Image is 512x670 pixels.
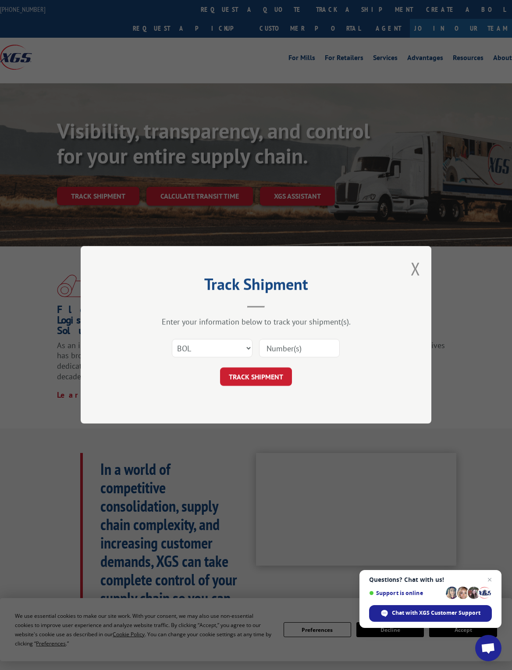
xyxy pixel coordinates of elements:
div: Enter your information below to track your shipment(s). [124,317,388,327]
button: Close modal [411,257,420,280]
input: Number(s) [259,339,340,358]
span: Questions? Chat with us! [369,576,492,583]
span: Chat with XGS Customer Support [369,605,492,622]
span: Support is online [369,590,443,596]
span: Chat with XGS Customer Support [392,609,480,617]
button: TRACK SHIPMENT [220,368,292,386]
a: Open chat [475,635,501,661]
h2: Track Shipment [124,278,388,295]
